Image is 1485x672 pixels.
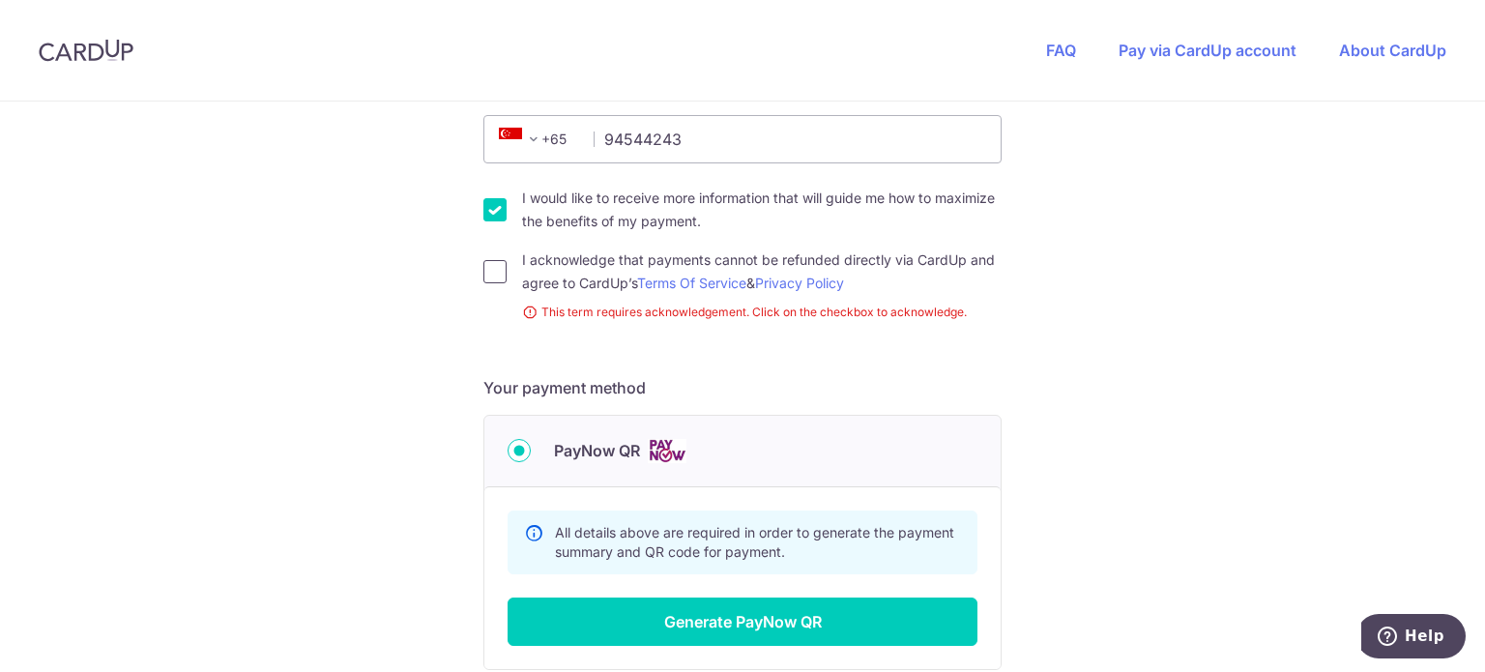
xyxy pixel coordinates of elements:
a: Terms Of Service [637,275,746,291]
img: Cards logo [648,439,686,463]
span: All details above are required in order to generate the payment summary and QR code for payment. [555,524,954,560]
span: +65 [493,128,580,151]
label: I acknowledge that payments cannot be refunded directly via CardUp and agree to CardUp’s & [522,248,1002,295]
h5: Your payment method [483,376,1002,399]
span: PayNow QR [554,439,640,462]
img: CardUp [39,39,133,62]
label: I would like to receive more information that will guide me how to maximize the benefits of my pa... [522,187,1002,233]
iframe: Opens a widget where you can find more information [1361,614,1466,662]
button: Generate PayNow QR [508,598,977,646]
small: This term requires acknowledgement. Click on the checkbox to acknowledge. [522,303,1002,322]
a: About CardUp [1339,41,1446,60]
a: Privacy Policy [755,275,844,291]
span: +65 [499,128,545,151]
a: Pay via CardUp account [1119,41,1296,60]
a: FAQ [1046,41,1076,60]
div: PayNow QR Cards logo [508,439,977,463]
